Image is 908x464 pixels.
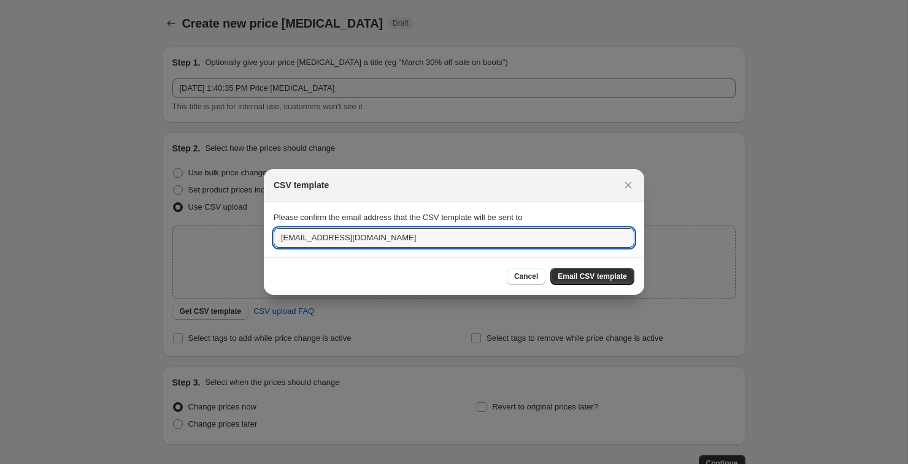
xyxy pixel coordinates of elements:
[558,272,627,281] span: Email CSV template
[620,177,637,194] button: Close
[514,272,538,281] span: Cancel
[550,268,634,285] button: Email CSV template
[507,268,545,285] button: Cancel
[274,213,522,222] span: Please confirm the email address that the CSV template will be sent to
[274,179,329,191] h2: CSV template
